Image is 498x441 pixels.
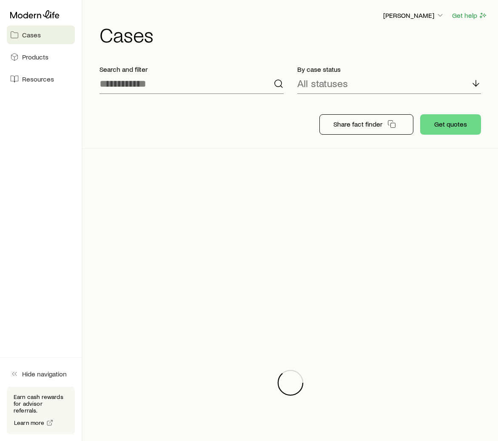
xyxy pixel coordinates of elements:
p: Earn cash rewards for advisor referrals. [14,393,68,414]
div: Earn cash rewards for advisor referrals.Learn more [7,387,75,434]
button: Get quotes [420,114,481,135]
span: Cases [22,31,41,39]
a: Cases [7,25,75,44]
span: Learn more [14,420,45,426]
p: Share fact finder [333,120,382,128]
span: Hide navigation [22,370,67,378]
p: Search and filter [100,65,284,73]
button: Share fact finder [319,114,413,135]
button: Get help [452,11,488,20]
a: Products [7,48,75,66]
button: [PERSON_NAME] [383,11,445,21]
button: Hide navigation [7,365,75,383]
h1: Cases [100,24,488,45]
p: By case status [297,65,481,73]
a: Resources [7,70,75,88]
p: [PERSON_NAME] [383,11,444,20]
span: Products [22,53,48,61]
p: All statuses [297,77,348,89]
span: Resources [22,75,54,83]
